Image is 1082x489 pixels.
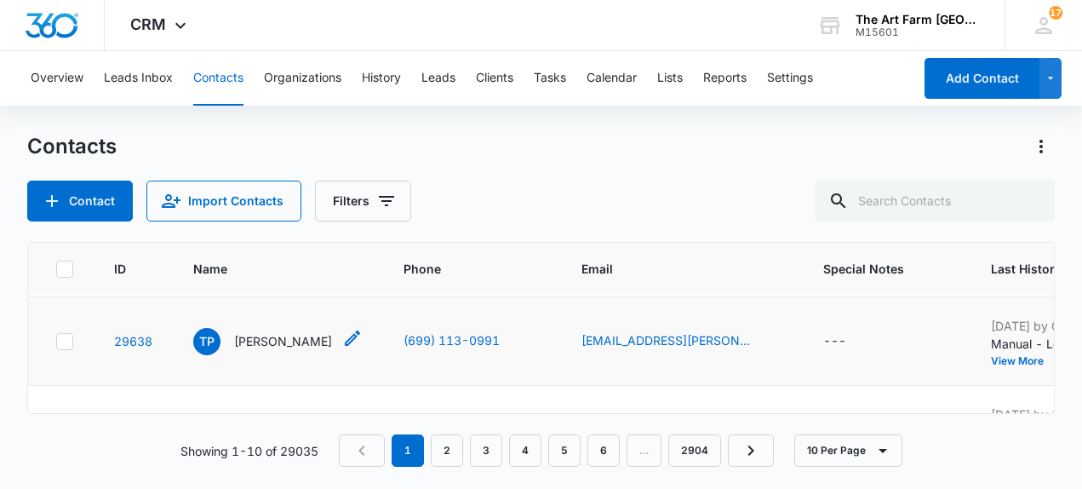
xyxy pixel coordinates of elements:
[476,51,513,106] button: Clients
[470,434,502,467] a: Page 3
[856,26,980,38] div: account id
[823,331,846,352] div: ---
[31,51,83,106] button: Overview
[581,331,782,352] div: Email - theron.pottinger@gmail.com - Select to Edit Field
[657,51,683,106] button: Lists
[1049,6,1062,20] div: notifications count
[114,260,128,278] span: ID
[581,260,758,278] span: Email
[264,51,341,106] button: Organizations
[1028,133,1055,160] button: Actions
[587,51,637,106] button: Calendar
[193,51,243,106] button: Contacts
[404,331,500,349] a: (699) 113-0991
[1049,6,1062,20] span: 17
[315,181,411,221] button: Filters
[856,13,980,26] div: account name
[668,434,721,467] a: Page 2904
[234,332,332,350] p: [PERSON_NAME]
[114,334,152,348] a: Navigate to contact details page for Theron Pottinger
[180,442,318,460] p: Showing 1-10 of 29035
[421,51,455,106] button: Leads
[815,181,1055,221] input: Search Contacts
[925,58,1039,99] button: Add Contact
[703,51,747,106] button: Reports
[509,434,541,467] a: Page 4
[362,51,401,106] button: History
[823,331,877,352] div: Special Notes - - Select to Edit Field
[130,15,166,33] span: CRM
[104,51,173,106] button: Leads Inbox
[404,260,516,278] span: Phone
[728,434,774,467] a: Next Page
[534,51,566,106] button: Tasks
[587,434,620,467] a: Page 6
[193,328,220,355] span: TP
[581,331,752,349] a: [EMAIL_ADDRESS][PERSON_NAME][DOMAIN_NAME]
[193,328,363,355] div: Name - Theron Pottinger - Select to Edit Field
[27,134,117,159] h1: Contacts
[548,434,581,467] a: Page 5
[392,434,424,467] em: 1
[823,260,925,278] span: Special Notes
[767,51,813,106] button: Settings
[404,331,530,352] div: Phone - (699) 113-0991 - Select to Edit Field
[794,434,902,467] button: 10 Per Page
[27,181,133,221] button: Add Contact
[339,434,774,467] nav: Pagination
[991,356,1056,366] button: View More
[146,181,301,221] button: Import Contacts
[193,260,338,278] span: Name
[431,434,463,467] a: Page 2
